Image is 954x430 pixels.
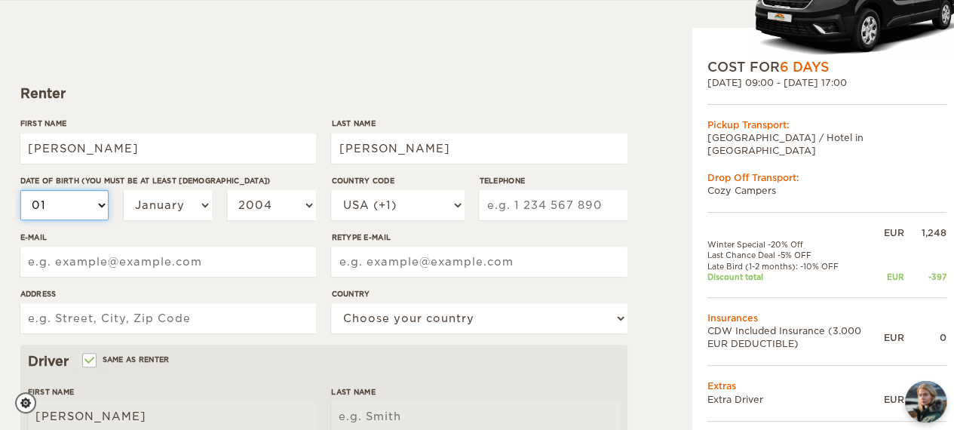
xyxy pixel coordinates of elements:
input: e.g. example@example.com [20,247,316,277]
td: Extras [707,379,946,392]
label: Last Name [331,386,619,398]
div: -397 [904,272,946,282]
div: EUR [884,393,904,406]
div: COST FOR [707,58,946,76]
input: e.g. 1 234 567 890 [479,190,627,220]
div: [DATE] 09:00 - [DATE] 17:00 [707,76,946,89]
div: EUR [884,272,904,282]
img: Freyja at Cozy Campers [905,381,946,422]
div: 0 [904,331,946,344]
label: Country Code [331,175,464,186]
td: Last Chance Deal -5% OFF [707,250,884,260]
td: [GEOGRAPHIC_DATA] / Hotel in [GEOGRAPHIC_DATA] [707,131,946,157]
div: 36 [904,393,946,406]
div: EUR [884,226,904,239]
td: Winter Special -20% Off [707,239,884,250]
label: First Name [20,118,316,129]
div: 1,248 [904,226,946,239]
div: Drop Off Transport: [707,171,946,184]
input: e.g. William [20,134,316,164]
label: Country [331,288,627,299]
label: Last Name [331,118,627,129]
label: Address [20,288,316,299]
a: Cookie settings [15,392,46,413]
td: Extra Driver [707,393,884,406]
td: Late Bird (1-2 months): -10% OFF [707,261,884,272]
label: Telephone [479,175,627,186]
span: 6 Days [780,60,829,75]
td: Insurances [707,312,946,324]
label: Retype E-mail [331,232,627,243]
input: Same as renter [84,357,94,367]
label: Same as renter [84,352,170,367]
div: Driver [28,352,620,370]
td: Cozy Campers [707,184,946,197]
button: chat-button [905,381,946,422]
input: e.g. example@example.com [331,247,627,277]
label: Date of birth (You must be at least [DEMOGRAPHIC_DATA]) [20,175,316,186]
div: EUR [884,331,904,344]
label: E-mail [20,232,316,243]
div: Pickup Transport: [707,118,946,131]
td: Discount total [707,272,884,282]
input: e.g. Street, City, Zip Code [20,303,316,333]
label: First Name [28,386,316,398]
input: e.g. Smith [331,134,627,164]
div: Renter [20,84,627,103]
td: CDW Included Insurance (3.000 EUR DEDUCTIBLE) [707,324,884,350]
